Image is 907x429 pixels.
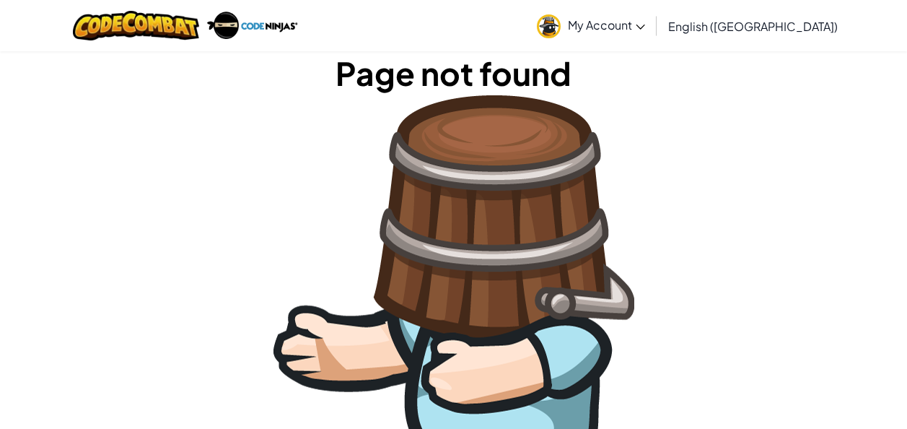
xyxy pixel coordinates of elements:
img: CodeCombat logo [73,11,199,40]
img: avatar [537,14,561,38]
a: My Account [530,3,652,48]
img: Code Ninjas logo [206,11,298,40]
a: English ([GEOGRAPHIC_DATA]) [661,6,845,45]
span: English ([GEOGRAPHIC_DATA]) [668,19,838,34]
span: My Account [568,17,645,32]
